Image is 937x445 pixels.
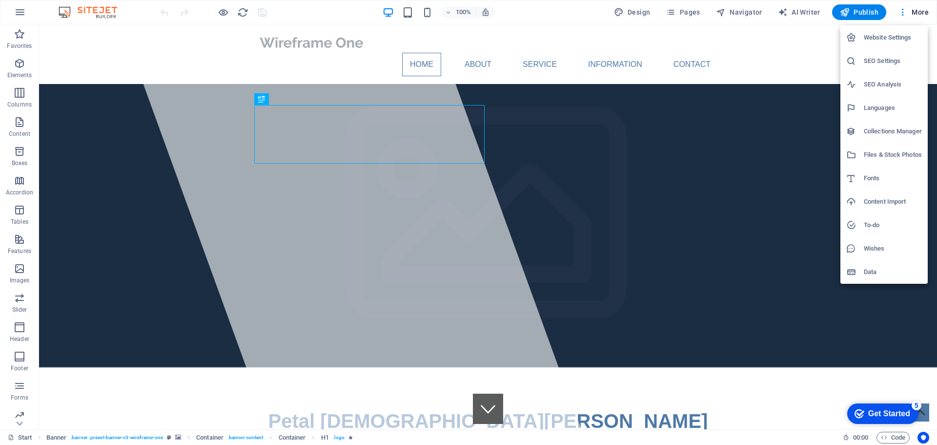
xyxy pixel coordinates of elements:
div: Get Started [29,11,71,20]
h6: Collections Manager [864,126,922,137]
h6: SEO Settings [864,55,922,67]
h6: Content Import [864,196,922,208]
h6: To-do [864,219,922,231]
div: Get Started 5 items remaining, 0% complete [8,5,79,25]
h6: Website Settings [864,32,922,43]
h6: Languages [864,102,922,114]
h6: SEO Analysis [864,79,922,90]
h6: Files & Stock Photos [864,149,922,161]
h6: Fonts [864,172,922,184]
h6: Data [864,266,922,278]
h6: Wishes [864,243,922,254]
div: 5 [72,2,82,12]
